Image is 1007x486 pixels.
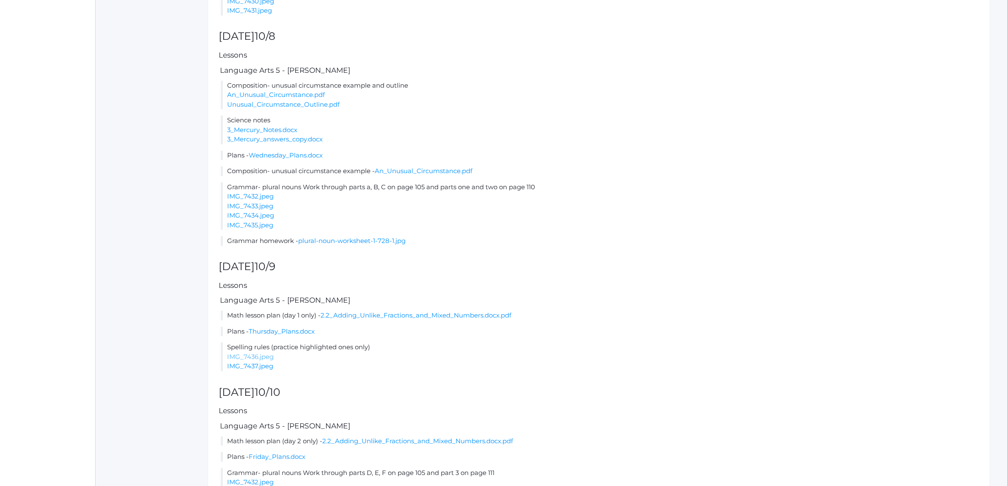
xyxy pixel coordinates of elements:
a: IMG_7431.jpeg [227,6,272,14]
li: Spelling rules (practice highlighted ones only) [221,342,979,371]
a: IMG_7432.jpeg [227,192,274,200]
li: Math lesson plan (day 1 only) - [221,311,979,320]
li: Grammar- plural nouns Work through parts a, B, C on page 105 and parts one and two on page 110 [221,182,979,230]
li: Plans - [221,327,979,337]
li: Composition- unusual circumstance example and outline [221,81,979,110]
h5: Lessons [219,282,979,290]
a: IMG_7435.jpeg [227,221,273,229]
a: IMG_7432.jpeg [227,478,274,486]
a: Wednesday_Plans.docx [249,151,323,159]
h5: Language Arts 5 - [PERSON_NAME] [219,422,979,430]
a: Thursday_Plans.docx [249,327,315,335]
a: plural-noun-worksheet-1-728-1.jpg [298,237,406,245]
a: An_Unusual_Circumstance.pdf [227,91,325,99]
h2: [DATE] [219,387,979,398]
li: Math lesson plan (day 2 only) - [221,436,979,446]
span: 10/9 [255,260,275,273]
a: IMG_7437.jpeg [227,362,273,370]
a: 3_Mercury_answers_copy.docx [227,135,323,143]
h5: Language Arts 5 - [PERSON_NAME] [219,66,979,75]
li: Composition- unusual circumstance example - [221,166,979,176]
a: An_Unusual_Circumstance.pdf [375,167,472,175]
a: IMG_7436.jpeg [227,353,274,361]
h5: Lessons [219,51,979,59]
span: 10/8 [255,30,275,42]
li: Plans - [221,151,979,160]
li: Plans - [221,452,979,462]
a: Friday_Plans.docx [249,453,305,461]
li: Grammar homework - [221,236,979,246]
li: Science notes [221,116,979,144]
h5: Lessons [219,407,979,415]
h2: [DATE] [219,30,979,42]
a: IMG_7434.jpeg [227,211,274,219]
a: IMG_7433.jpeg [227,202,273,210]
h5: Language Arts 5 - [PERSON_NAME] [219,296,979,304]
a: Unusual_Circumstance_Outline.pdf [227,100,340,108]
a: 3_Mercury_Notes.docx [227,126,297,134]
a: 2.2_Adding_Unlike_Fractions_and_Mixed_Numbers.docx.pdf [322,437,513,445]
span: 10/10 [255,386,280,398]
h2: [DATE] [219,261,979,273]
a: 2.2_Adding_Unlike_Fractions_and_Mixed_Numbers.docx.pdf [321,311,511,319]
